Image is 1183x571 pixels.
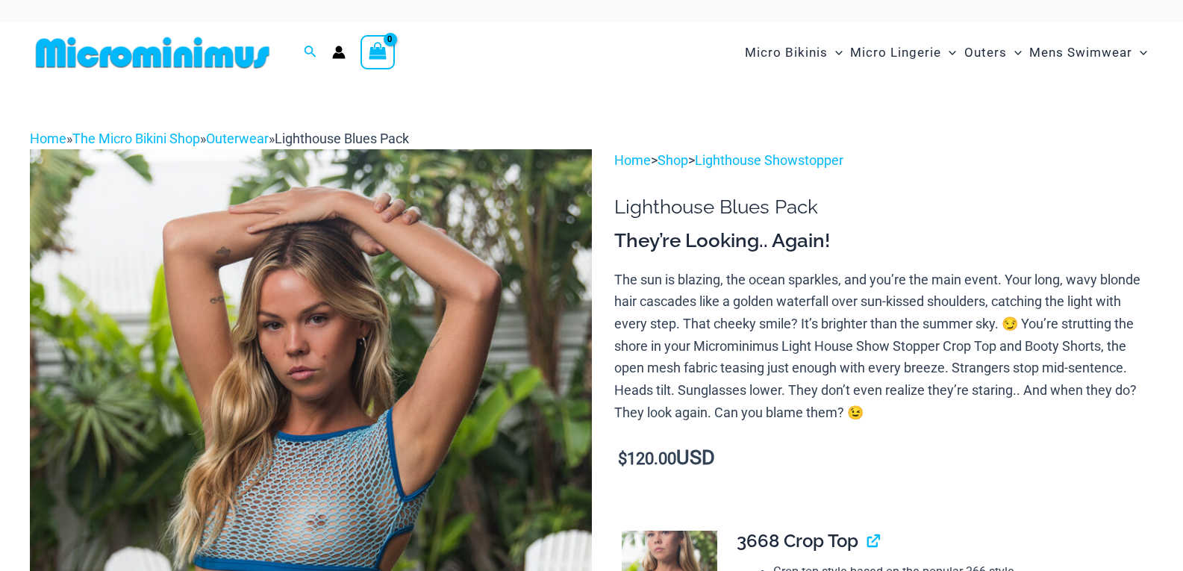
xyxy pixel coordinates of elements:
span: Outers [964,34,1007,72]
a: OutersMenu ToggleMenu Toggle [961,30,1026,75]
span: Lighthouse Blues Pack [275,131,409,146]
span: Menu Toggle [1007,34,1022,72]
p: USD [614,447,1153,470]
a: Micro BikinisMenu ToggleMenu Toggle [741,30,846,75]
span: 3668 Crop Top [737,530,858,552]
a: Shop [658,152,688,168]
a: Lighthouse Showstopper [695,152,843,168]
span: Micro Bikinis [745,34,828,72]
a: Account icon link [332,46,346,59]
span: Menu Toggle [1132,34,1147,72]
span: Menu Toggle [941,34,956,72]
p: The sun is blazing, the ocean sparkles, and you’re the main event. Your long, wavy blonde hair ca... [614,269,1153,424]
span: $ [618,449,627,468]
nav: Site Navigation [739,28,1153,78]
a: Mens SwimwearMenu ToggleMenu Toggle [1026,30,1151,75]
a: Home [614,152,651,168]
a: Micro LingerieMenu ToggleMenu Toggle [846,30,960,75]
span: » » » [30,131,409,146]
p: > > [614,149,1153,172]
img: MM SHOP LOGO FLAT [30,36,275,69]
span: Menu Toggle [828,34,843,72]
a: Home [30,131,66,146]
span: Micro Lingerie [850,34,941,72]
span: Mens Swimwear [1029,34,1132,72]
a: Search icon link [304,43,317,62]
bdi: 120.00 [618,449,676,468]
a: View Shopping Cart, empty [360,35,395,69]
h1: Lighthouse Blues Pack [614,196,1153,219]
a: Outerwear [206,131,269,146]
a: The Micro Bikini Shop [72,131,200,146]
h3: They’re Looking.. Again! [614,228,1153,254]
